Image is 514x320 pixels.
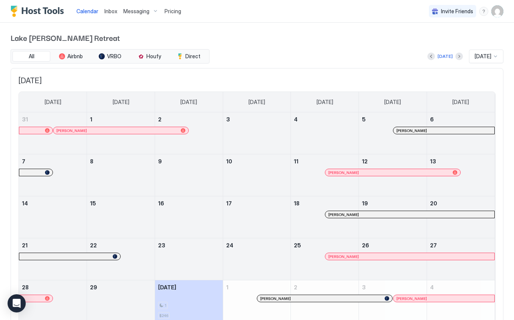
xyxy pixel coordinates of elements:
[309,92,341,112] a: Thursday
[223,280,291,294] a: October 1, 2025
[19,154,87,168] a: September 7, 2025
[146,53,161,60] span: Houfy
[291,238,359,252] a: September 25, 2025
[155,196,223,238] td: September 16, 2025
[291,196,359,210] a: September 18, 2025
[294,242,301,249] span: 25
[87,238,155,252] a: September 22, 2025
[362,242,369,249] span: 26
[359,196,427,210] a: September 19, 2025
[87,280,155,294] a: September 29, 2025
[359,112,427,154] td: September 5, 2025
[491,5,503,17] div: User profile
[396,296,427,301] span: [PERSON_NAME]
[19,238,87,280] td: September 21, 2025
[359,112,427,126] a: September 5, 2025
[12,51,50,62] button: All
[87,154,155,196] td: September 8, 2025
[427,196,495,238] td: September 20, 2025
[475,53,491,60] span: [DATE]
[427,154,495,168] a: September 13, 2025
[76,8,98,14] span: Calendar
[45,99,61,106] span: [DATE]
[430,200,437,207] span: 20
[427,238,495,280] td: September 27, 2025
[90,158,93,165] span: 8
[294,158,298,165] span: 11
[479,7,488,16] div: menu
[226,158,232,165] span: 10
[441,8,473,15] span: Invite Friends
[155,196,223,210] a: September 16, 2025
[294,200,300,207] span: 18
[158,200,164,207] span: 16
[56,128,87,133] span: [PERSON_NAME]
[19,196,87,210] a: September 14, 2025
[90,200,96,207] span: 15
[185,53,200,60] span: Direct
[158,158,162,165] span: 9
[359,238,427,252] a: September 26, 2025
[328,170,457,175] div: [PERSON_NAME]
[173,92,205,112] a: Tuesday
[11,32,503,43] span: Lake [PERSON_NAME] Retreat
[223,196,291,210] a: September 17, 2025
[226,116,230,123] span: 3
[105,92,137,112] a: Monday
[104,8,117,14] span: Inbox
[396,128,491,133] div: [PERSON_NAME]
[22,158,25,165] span: 7
[223,238,291,252] a: September 24, 2025
[90,242,97,249] span: 22
[22,284,29,290] span: 28
[294,116,298,123] span: 4
[427,154,495,196] td: September 13, 2025
[248,99,265,106] span: [DATE]
[19,280,87,294] a: September 28, 2025
[19,112,87,154] td: August 31, 2025
[90,284,97,290] span: 29
[91,51,129,62] button: VRBO
[362,158,368,165] span: 12
[359,280,427,294] a: October 3, 2025
[52,51,90,62] button: Airbnb
[226,200,232,207] span: 17
[155,112,223,154] td: September 2, 2025
[384,99,401,106] span: [DATE]
[359,238,427,280] td: September 26, 2025
[430,116,434,123] span: 6
[180,99,197,106] span: [DATE]
[377,92,408,112] a: Friday
[87,112,155,154] td: September 1, 2025
[155,238,223,252] a: September 23, 2025
[291,112,359,154] td: September 4, 2025
[87,238,155,280] td: September 22, 2025
[260,296,291,301] span: [PERSON_NAME]
[155,238,223,280] td: September 23, 2025
[359,196,427,238] td: September 19, 2025
[328,212,491,217] div: [PERSON_NAME]
[165,303,166,308] span: 1
[359,154,427,196] td: September 12, 2025
[19,112,87,126] a: August 31, 2025
[22,242,28,249] span: 21
[223,238,291,280] td: September 24, 2025
[22,116,28,123] span: 31
[155,154,223,196] td: September 9, 2025
[8,294,26,312] div: Open Intercom Messenger
[430,284,434,290] span: 4
[87,112,155,126] a: September 1, 2025
[291,196,359,238] td: September 18, 2025
[155,280,223,294] a: September 30, 2025
[359,154,427,168] a: September 12, 2025
[328,212,359,217] span: [PERSON_NAME]
[452,99,469,106] span: [DATE]
[19,238,87,252] a: September 21, 2025
[328,254,491,259] div: [PERSON_NAME]
[87,196,155,210] a: September 15, 2025
[104,7,117,15] a: Inbox
[291,154,359,196] td: September 11, 2025
[436,52,454,61] button: [DATE]
[11,6,67,17] a: Host Tools Logo
[22,200,28,207] span: 14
